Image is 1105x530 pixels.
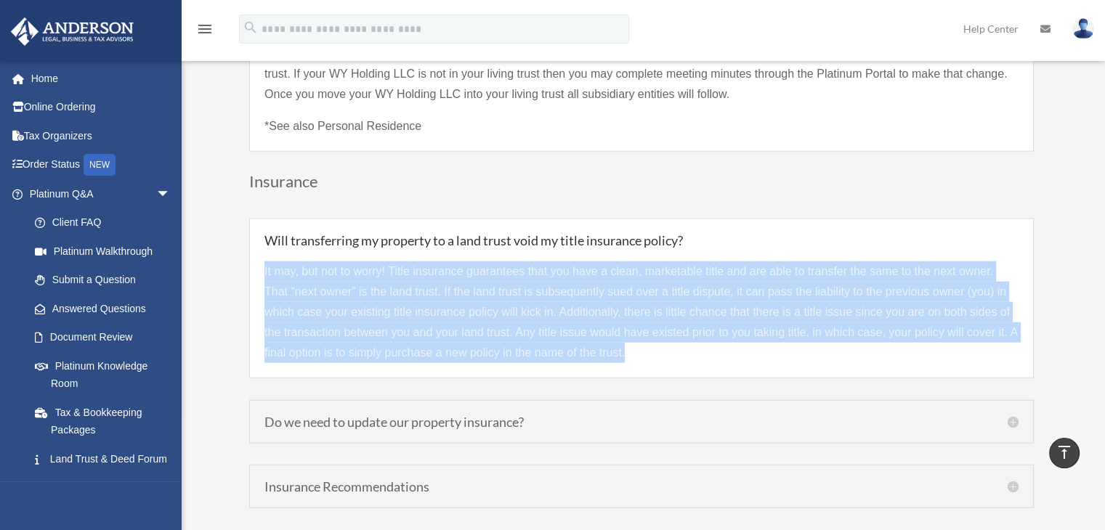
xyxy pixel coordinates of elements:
a: Platinum Walkthrough [20,237,193,266]
a: Tax Organizers [10,121,193,150]
a: Portal Feedback [20,473,193,502]
a: Answered Questions [20,294,193,323]
p: It may, but not to worry! Title insurance guarantees that you have a clean, marketable title and ... [264,261,1019,363]
a: Online Ordering [10,93,193,122]
i: vertical_align_top [1056,444,1073,461]
a: Submit a Question [20,266,193,295]
p: *See also Personal Residence [264,116,1019,136]
a: Platinum Knowledge Room [20,351,193,398]
span: arrow_drop_down [156,179,185,209]
a: Land Trust & Deed Forum [20,444,185,473]
h5: Will transferring my property to a land trust void my title insurance policy? [264,234,1019,247]
a: Tax & Bookkeeping Packages [20,398,193,444]
a: Order StatusNEW [10,150,193,180]
a: Client FAQ [20,208,193,237]
i: menu [196,20,214,38]
a: vertical_align_top [1049,438,1080,468]
a: Platinum Q&Aarrow_drop_down [10,179,193,208]
h5: Insurance Recommendations [264,480,1019,493]
h5: Do we need to update our property insurance? [264,415,1019,428]
a: menu [196,25,214,38]
a: Document Review [20,323,193,352]
div: NEW [84,154,116,176]
i: search [243,20,259,36]
img: User Pic [1072,18,1094,39]
img: Anderson Advisors Platinum Portal [7,17,138,46]
h3: Insurance [249,174,1034,197]
a: Home [10,64,193,93]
